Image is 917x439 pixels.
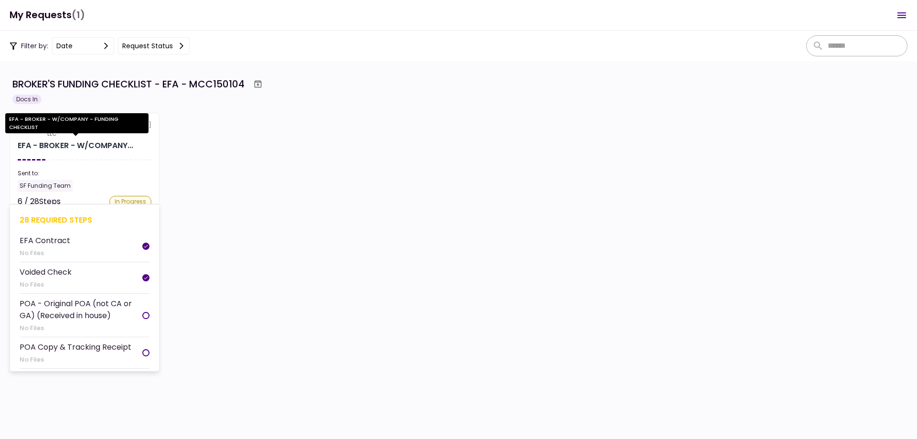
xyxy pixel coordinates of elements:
[12,95,42,104] div: Docs In
[56,41,73,51] div: date
[20,214,149,226] div: 28 required steps
[18,140,133,151] div: EFA - BROKER - W/COMPANY - FUNDING CHECKLIST
[10,37,190,54] div: Filter by:
[890,4,913,27] button: Open menu
[20,355,131,364] div: No Files
[5,113,149,133] div: EFA - BROKER - W/COMPANY - FUNDING CHECKLIST
[72,5,85,25] span: (1)
[20,235,70,246] div: EFA Contract
[10,5,85,25] h1: My Requests
[20,341,131,353] div: POA Copy & Tracking Receipt
[12,77,245,91] div: BROKER'S FUNDING CHECKLIST - EFA - MCC150104
[20,266,72,278] div: Voided Check
[18,196,61,207] div: 6 / 28 Steps
[20,298,142,321] div: POA - Original POA (not CA or GA) (Received in house)
[118,37,190,54] button: Request status
[20,280,72,289] div: No Files
[20,248,70,258] div: No Files
[18,169,151,178] div: Sent to:
[109,196,151,207] div: In Progress
[18,180,73,192] div: SF Funding Team
[52,37,114,54] button: date
[20,323,142,333] div: No Files
[249,75,267,93] button: Archive workflow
